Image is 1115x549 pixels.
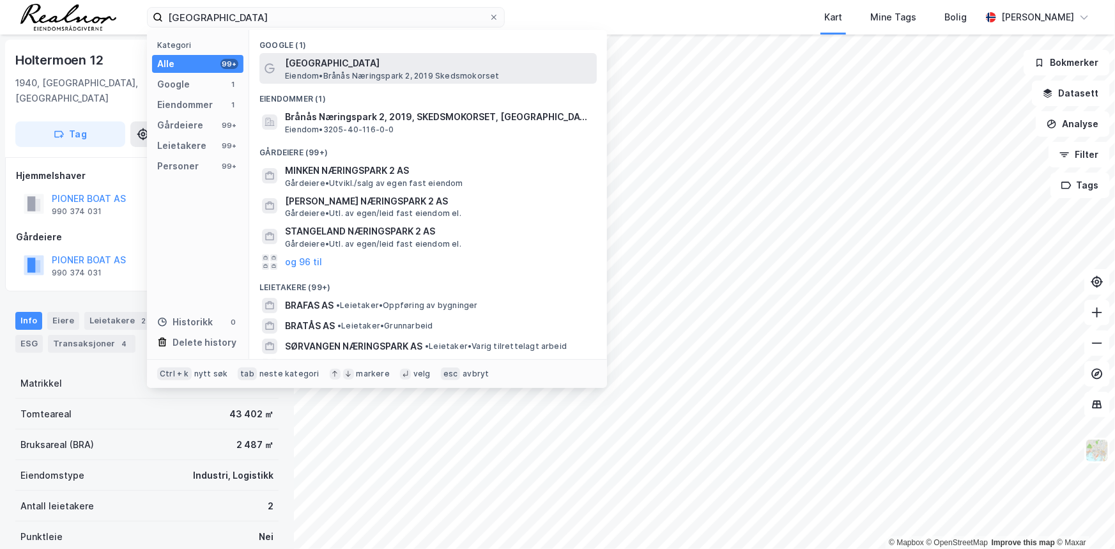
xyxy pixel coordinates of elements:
[285,71,500,81] span: Eiendom • Brånås Næringspark 2, 2019 Skedsmokorset
[337,321,433,331] span: Leietaker • Grunnarbeid
[336,300,340,310] span: •
[220,141,238,151] div: 99+
[15,312,42,330] div: Info
[157,159,199,174] div: Personer
[220,59,238,69] div: 99+
[15,75,199,106] div: 1940, [GEOGRAPHIC_DATA], [GEOGRAPHIC_DATA]
[15,121,125,147] button: Tag
[194,369,228,379] div: nytt søk
[249,272,607,295] div: Leietakere (99+)
[285,318,335,334] span: BRATÅS AS
[173,335,236,350] div: Delete history
[870,10,916,25] div: Mine Tags
[157,97,213,112] div: Eiendommer
[824,10,842,25] div: Kart
[52,206,102,217] div: 990 374 031
[285,109,592,125] span: Brånås Næringspark 2, 2019, SKEDSMOKORSET, [GEOGRAPHIC_DATA]
[1049,142,1110,167] button: Filter
[20,529,63,545] div: Punktleie
[285,254,322,270] button: og 96 til
[285,125,394,135] span: Eiendom • 3205-40-116-0-0
[285,339,422,354] span: SØRVANGEN NÆRINGSPARK AS
[249,84,607,107] div: Eiendommer (1)
[1050,173,1110,198] button: Tags
[337,321,341,330] span: •
[20,376,62,391] div: Matrikkel
[441,367,461,380] div: esc
[944,10,967,25] div: Bolig
[16,229,278,245] div: Gårdeiere
[889,538,924,547] a: Mapbox
[163,8,489,27] input: Søk på adresse, matrikkel, gårdeiere, leietakere eller personer
[20,468,84,483] div: Eiendomstype
[157,367,192,380] div: Ctrl + k
[413,369,431,379] div: velg
[16,168,278,183] div: Hjemmelshaver
[249,137,607,160] div: Gårdeiere (99+)
[336,300,478,311] span: Leietaker • Oppføring av bygninger
[157,56,174,72] div: Alle
[228,317,238,327] div: 0
[1085,438,1109,463] img: Z
[249,30,607,53] div: Google (1)
[15,50,105,70] div: Holtermoen 12
[285,208,461,219] span: Gårdeiere • Utl. av egen/leid fast eiendom el.
[48,335,135,353] div: Transaksjoner
[157,118,203,133] div: Gårdeiere
[1036,111,1110,137] button: Analyse
[193,468,273,483] div: Industri, Logistikk
[425,341,429,351] span: •
[47,312,79,330] div: Eiere
[259,529,273,545] div: Nei
[84,312,155,330] div: Leietakere
[20,499,94,514] div: Antall leietakere
[285,224,592,239] span: STANGELAND NÆRINGSPARK 2 AS
[285,163,592,178] span: MINKEN NÆRINGSPARK 2 AS
[157,40,243,50] div: Kategori
[1051,488,1115,549] iframe: Chat Widget
[220,120,238,130] div: 99+
[157,314,213,330] div: Historikk
[1001,10,1074,25] div: [PERSON_NAME]
[20,437,94,452] div: Bruksareal (BRA)
[285,56,592,71] span: [GEOGRAPHIC_DATA]
[20,4,116,31] img: realnor-logo.934646d98de889bb5806.png
[1051,488,1115,549] div: Kontrollprogram for chat
[15,335,43,353] div: ESG
[1032,81,1110,106] button: Datasett
[52,268,102,278] div: 990 374 031
[118,337,130,350] div: 4
[268,499,273,514] div: 2
[285,298,334,313] span: BRAFAS AS
[285,239,461,249] span: Gårdeiere • Utl. av egen/leid fast eiendom el.
[927,538,988,547] a: OpenStreetMap
[1024,50,1110,75] button: Bokmerker
[228,79,238,89] div: 1
[285,178,463,189] span: Gårdeiere • Utvikl./salg av egen fast eiendom
[220,161,238,171] div: 99+
[425,341,567,352] span: Leietaker • Varig tilrettelagt arbeid
[157,138,206,153] div: Leietakere
[157,77,190,92] div: Google
[238,367,257,380] div: tab
[285,194,592,209] span: [PERSON_NAME] NÆRINGSPARK 2 AS
[236,437,273,452] div: 2 487 ㎡
[228,100,238,110] div: 1
[20,406,72,422] div: Tomteareal
[357,369,390,379] div: markere
[992,538,1055,547] a: Improve this map
[463,369,489,379] div: avbryt
[259,369,319,379] div: neste kategori
[137,314,150,327] div: 2
[229,406,273,422] div: 43 402 ㎡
